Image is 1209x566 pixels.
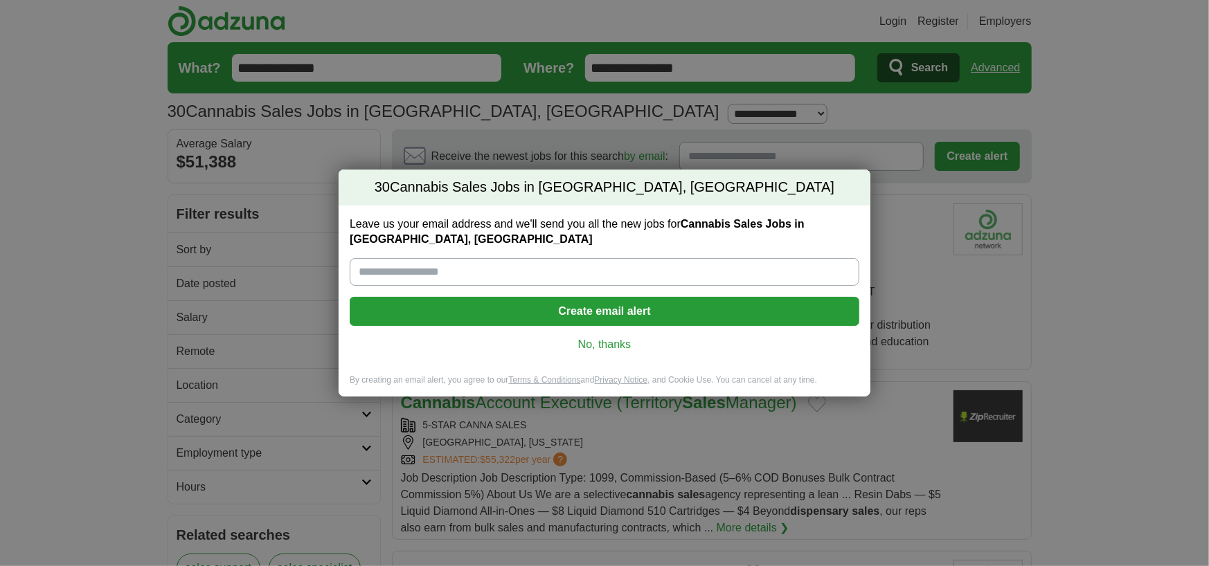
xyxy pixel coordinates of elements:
[595,375,648,385] a: Privacy Notice
[361,337,848,352] a: No, thanks
[339,374,870,397] div: By creating an email alert, you agree to our and , and Cookie Use. You can cancel at any time.
[350,297,859,326] button: Create email alert
[508,375,580,385] a: Terms & Conditions
[350,218,805,245] strong: Cannabis Sales Jobs in [GEOGRAPHIC_DATA], [GEOGRAPHIC_DATA]
[339,170,870,206] h2: Cannabis Sales Jobs in [GEOGRAPHIC_DATA], [GEOGRAPHIC_DATA]
[350,217,859,247] label: Leave us your email address and we'll send you all the new jobs for
[375,178,390,197] span: 30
